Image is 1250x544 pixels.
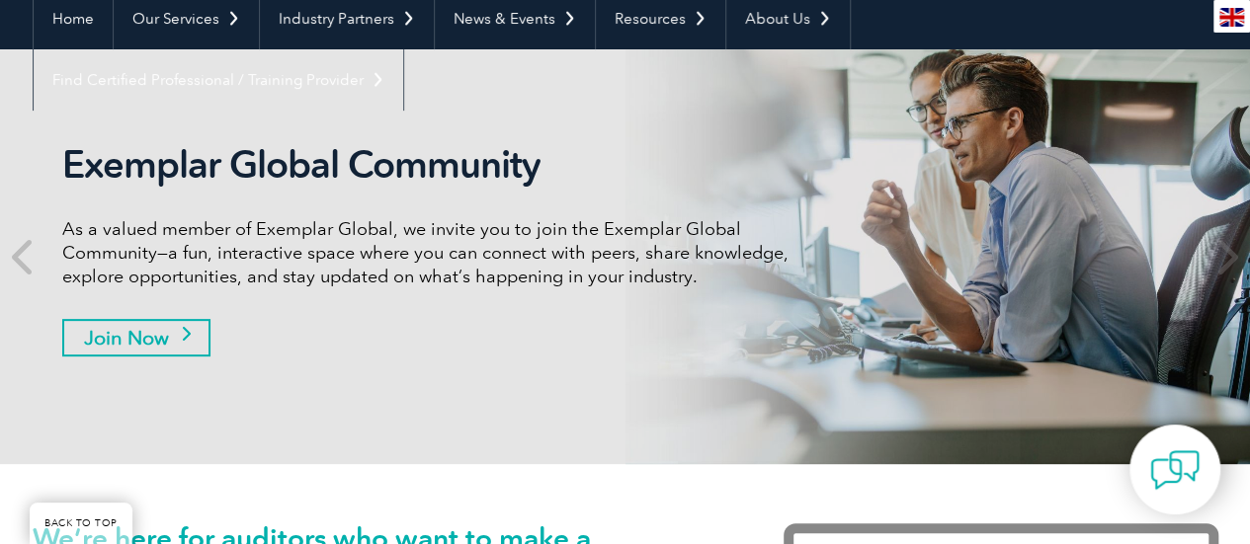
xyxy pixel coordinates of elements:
h2: Exemplar Global Community [62,142,803,188]
img: en [1219,8,1244,27]
a: Find Certified Professional / Training Provider [34,49,403,111]
img: contact-chat.png [1150,445,1200,495]
a: BACK TO TOP [30,503,132,544]
a: Join Now [62,319,210,356]
p: As a valued member of Exemplar Global, we invite you to join the Exemplar Global Community—a fun,... [62,217,803,288]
